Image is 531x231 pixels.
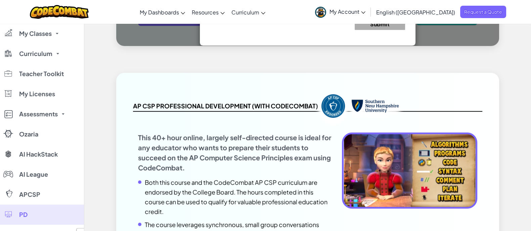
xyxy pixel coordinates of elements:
a: Resources [188,3,228,21]
button: Submit [355,18,405,30]
span: AI HackStack [19,151,58,157]
span: Assessments [19,111,58,117]
a: Request a Quote [460,6,506,18]
p: This 40+ hour online, largely self-directed course is ideal for any educator who wants to prepare... [138,132,332,173]
span: My Dashboards [140,9,179,16]
a: My Account [312,1,369,22]
span: My Licenses [19,91,55,97]
a: Curriculum [228,3,269,21]
span: Resources [192,9,219,16]
span: Curriculum [231,9,259,16]
img: apcsp_logo.webp [321,94,345,118]
span: My Account [329,8,365,15]
a: My Dashboards [136,3,188,21]
li: Both this course and the CodeCombat AP CSP curriculum are endorsed by the College Board. The hour... [138,177,332,216]
a: English ([GEOGRAPHIC_DATA]) [373,3,458,21]
span: AI League [19,171,48,177]
img: avatar [315,7,326,18]
span: Ozaria [19,131,38,137]
span: My Classes [19,31,52,37]
h2: AP CSP Professional Development (With CodeCombat) [133,101,482,112]
span: English ([GEOGRAPHIC_DATA]) [376,9,455,16]
img: CodeCombat logo [30,5,89,19]
span: Curriculum [19,51,52,57]
img: SNHU-Logo.webp [352,94,399,118]
span: Teacher Toolkit [19,71,64,77]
